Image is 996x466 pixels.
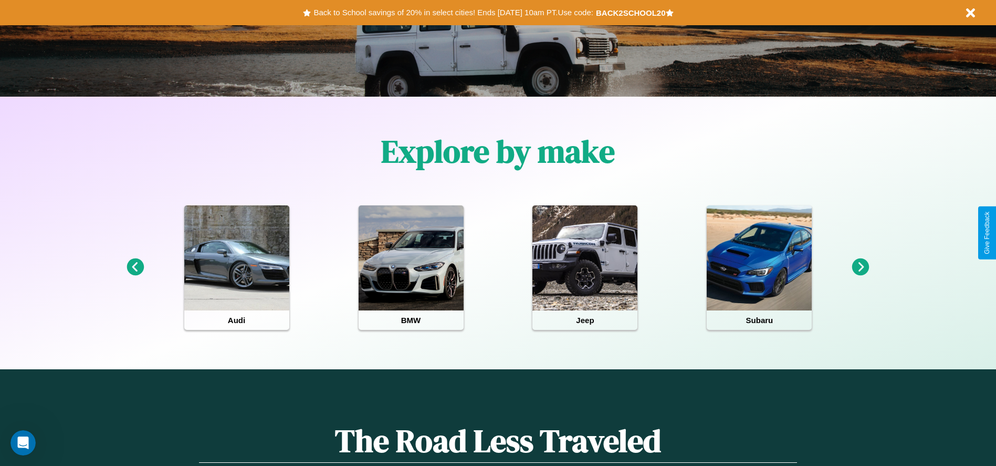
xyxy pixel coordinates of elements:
h4: Audi [184,310,289,330]
div: Give Feedback [983,212,991,254]
iframe: Intercom live chat [11,430,36,455]
h1: The Road Less Traveled [199,419,796,463]
h4: BMW [359,310,464,330]
h4: Jeep [532,310,637,330]
h4: Subaru [707,310,812,330]
h1: Explore by make [381,130,615,173]
button: Back to School savings of 20% in select cities! Ends [DATE] 10am PT.Use code: [311,5,595,20]
b: BACK2SCHOOL20 [596,8,666,17]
